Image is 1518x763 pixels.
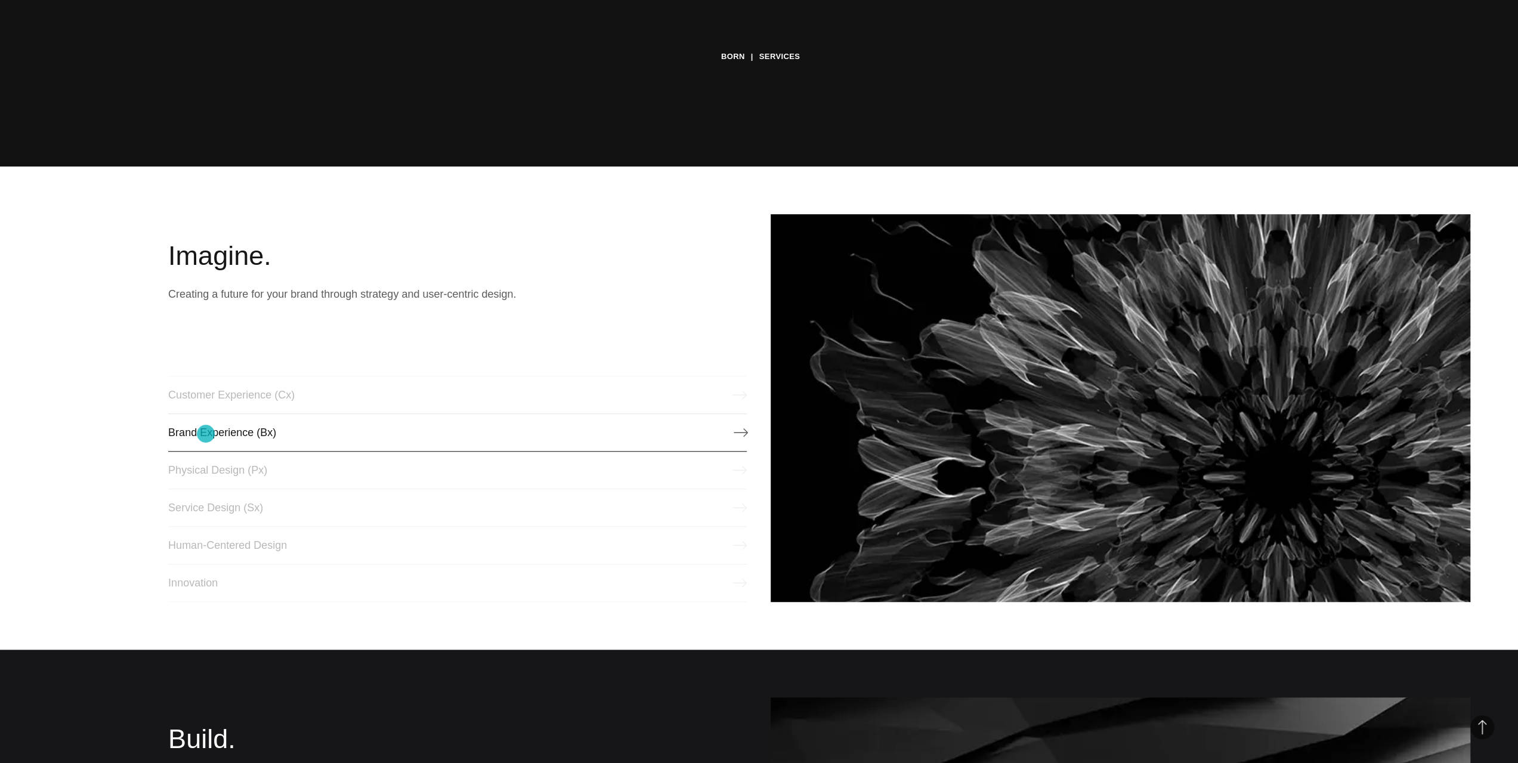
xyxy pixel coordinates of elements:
a: Brand Experience (Bx) [168,413,747,452]
a: Physical Design (Px) [168,451,747,489]
a: Human-Centered Design [168,526,747,564]
h2: Build. [168,721,747,757]
h2: Imagine. [168,238,747,274]
a: Service Design (Sx) [168,489,747,527]
a: BORN [721,48,745,66]
a: Innovation [168,564,747,602]
button: Back to Top [1470,715,1494,739]
a: Customer Experience (Cx) [168,376,747,414]
p: Creating a future for your brand through strategy and user-centric design. [168,286,747,302]
a: Services [759,48,800,66]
